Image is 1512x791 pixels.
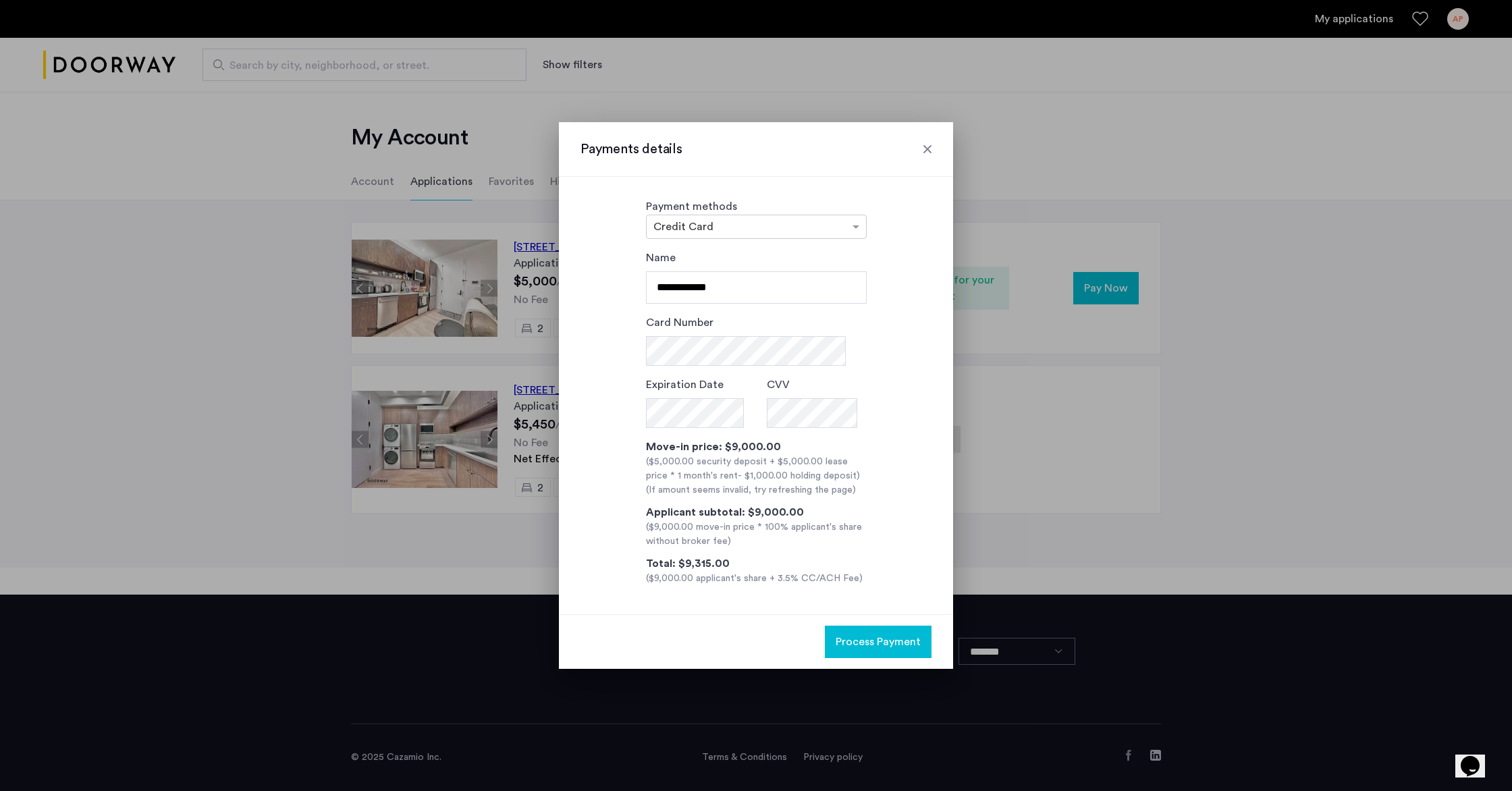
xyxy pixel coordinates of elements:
span: Total: $9,315.00 [646,558,730,569]
label: CVV [767,377,790,393]
div: ($9,000.00 applicant's share + 3.5% CC/ACH Fee) [646,572,867,586]
span: - $1,000.00 holding deposit [738,471,857,481]
label: Card Number [646,315,713,331]
label: Expiration Date [646,377,724,393]
label: Payment methods [646,201,737,212]
div: Applicant subtotal: $9,000.00 [646,504,867,520]
h3: Payments details [580,140,932,159]
div: ($9,000.00 move-in price * 100% applicant's share without broker fee) [646,520,867,549]
div: Move-in price: $9,000.00 [646,439,867,455]
button: button [825,626,932,658]
label: Name [646,250,676,266]
iframe: chat widget [1455,737,1498,778]
div: ($5,000.00 security deposit + $5,000.00 lease price * 1 month's rent ) [646,455,867,483]
div: (If amount seems invalid, try refreshing the page) [646,483,867,497]
span: Process Payment [836,634,921,650]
